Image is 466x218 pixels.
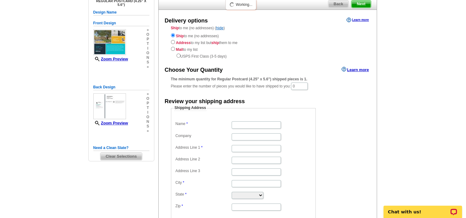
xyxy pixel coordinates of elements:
[176,34,184,38] strong: Ship
[93,57,128,61] a: Zoom Preview
[328,0,348,8] span: Back
[174,105,207,111] legend: Shipping Address
[342,67,369,72] a: Learn more
[171,76,364,91] div: Please enter the number of pieces you would like to have shipped to you:
[346,18,369,22] a: Learn more
[171,26,179,30] strong: Ship
[146,60,149,65] span: s
[93,121,128,125] a: Zoom Preview
[176,41,191,45] strong: Address
[176,47,183,52] strong: Mail
[146,129,149,133] span: »
[159,25,377,59] div: to me (no addresses) ( )
[146,110,149,115] span: i
[146,46,149,51] span: i
[351,0,371,8] span: Next
[146,119,149,124] span: n
[171,76,364,82] div: The minimum quantity for Regular Postcard (4.25" x 5.6") shipped pieces is 1.
[100,153,142,160] span: Clear Selections
[93,10,149,15] h5: Design Name
[146,55,149,60] span: n
[216,26,224,30] a: hide
[211,41,219,45] strong: ship
[146,28,149,32] span: »
[146,51,149,55] span: o
[146,42,149,46] span: t
[176,121,231,127] label: Name
[146,37,149,42] span: p
[146,92,149,96] span: »
[165,98,245,106] div: Review your shipping address
[146,106,149,110] span: t
[146,124,149,129] span: s
[146,32,149,37] span: o
[176,180,231,185] label: City
[146,65,149,69] span: »
[165,17,208,25] div: Delivery options
[176,157,231,162] label: Address Line 2
[176,133,231,139] label: Company
[146,101,149,106] span: p
[176,145,231,150] label: Address Line 1
[176,192,231,197] label: State
[171,52,364,59] div: USPS First Class (3-5 days)
[229,2,234,7] img: loading...
[146,115,149,119] span: o
[176,168,231,174] label: Address Line 3
[93,84,149,90] h5: Back Design
[93,145,149,151] h5: Need a Clean Slate?
[379,199,466,218] iframe: LiveChat chat widget
[165,66,223,74] div: Choose Your Quantity
[171,32,364,59] div: to me (no addresses) to my list but them to me to my list
[93,20,149,26] h5: Front Design
[176,204,231,209] label: Zip
[146,96,149,101] span: o
[93,93,126,119] img: small-thumb.jpg
[93,29,126,55] img: small-thumb.jpg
